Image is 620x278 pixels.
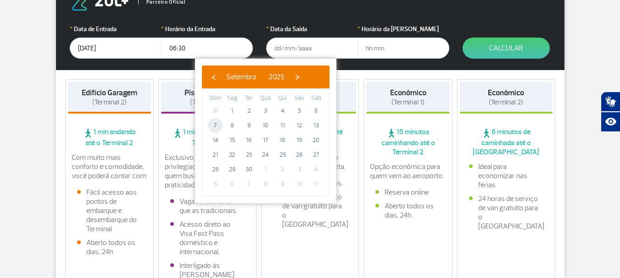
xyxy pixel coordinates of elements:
[460,127,553,157] span: 6 minutos de caminhada até o [GEOGRAPHIC_DATA]
[190,98,224,107] span: (Terminal 2)
[241,118,256,133] span: 9
[170,220,245,256] li: Acesso direto ao Visa Fast Pass doméstico e internacional.
[357,24,449,34] label: Horário da [PERSON_NAME]
[225,177,240,191] span: 6
[309,118,324,133] span: 13
[469,162,543,190] li: Ideal para economizar nas férias
[77,238,142,256] li: Aberto todos os dias, 24h
[488,88,524,98] strong: Econômico
[258,162,273,177] span: 1
[292,104,307,118] span: 5
[463,38,550,59] button: Calcular
[161,38,253,59] input: hh:mm
[258,104,273,118] span: 3
[489,98,523,107] span: (Terminal 2)
[241,104,256,118] span: 2
[309,162,324,177] span: 4
[366,127,450,157] span: 15 minutos caminhando até o Terminal 2
[225,162,240,177] span: 29
[225,118,240,133] span: 8
[266,24,358,34] label: Data da Saída
[241,177,256,191] span: 7
[207,71,304,80] bs-datepicker-navigation-view: ​ ​ ​
[292,133,307,147] span: 19
[207,70,220,84] button: ‹
[208,133,223,147] span: 14
[266,38,358,59] input: dd/mm/aaaa
[257,93,274,104] th: weekday
[208,118,223,133] span: 7
[258,118,273,133] span: 10
[309,133,324,147] span: 20
[240,93,257,104] th: weekday
[72,153,148,180] p: Com muito mais conforto e comodidade, você poderá contar com:
[357,38,449,59] input: hh:mm
[275,133,290,147] span: 18
[77,188,142,234] li: Fácil acesso aos pontos de embarque e desembarque do Terminal
[241,162,256,177] span: 30
[275,147,290,162] span: 25
[275,162,290,177] span: 2
[292,162,307,177] span: 3
[291,93,308,104] th: weekday
[601,112,620,132] button: Abrir recursos assistivos.
[258,133,273,147] span: 17
[292,147,307,162] span: 26
[165,153,250,190] p: Exclusivo, com localização privilegiada e ideal para quem busca conforto e praticidade.
[275,118,290,133] span: 11
[208,177,223,191] span: 5
[184,88,230,98] strong: Piso Premium
[292,118,307,133] span: 12
[290,70,304,84] button: ›
[292,177,307,191] span: 10
[275,104,290,118] span: 4
[275,177,290,191] span: 9
[241,133,256,147] span: 16
[195,59,336,203] bs-datepicker-container: calendar
[208,147,223,162] span: 21
[391,98,425,107] span: (Terminal 1)
[241,147,256,162] span: 23
[309,177,324,191] span: 11
[220,70,263,84] button: Setembro
[309,147,324,162] span: 27
[224,93,241,104] th: weekday
[258,147,273,162] span: 24
[207,93,224,104] th: weekday
[601,92,620,132] div: Plugin de acessibilidade da Hand Talk.
[68,127,151,147] span: 1 min andando até o Terminal 2
[82,88,137,98] strong: Edifício Garagem
[263,70,290,84] button: 2025
[225,104,240,118] span: 1
[226,72,257,82] span: Setembro
[161,127,254,147] span: 1 min andando até o Terminal 2
[309,104,324,118] span: 6
[208,104,223,118] span: 31
[307,93,324,104] th: weekday
[469,194,543,231] li: 24 horas de serviço de van gratuito para o [GEOGRAPHIC_DATA]
[375,202,441,220] li: Aberto todos os dias, 24h.
[225,147,240,162] span: 22
[258,177,273,191] span: 8
[370,162,446,180] p: Opção econômica para quem vem ao aeroporto.
[601,92,620,112] button: Abrir tradutor de língua de sinais.
[268,72,285,82] span: 2025
[92,98,127,107] span: (Terminal 2)
[208,162,223,177] span: 28
[70,38,162,59] input: dd/mm/aaaa
[274,93,291,104] th: weekday
[70,24,162,34] label: Data de Entrada
[390,88,426,98] strong: Econômico
[225,133,240,147] span: 15
[161,24,253,34] label: Horário da Entrada
[375,188,441,197] li: Reserva online
[273,192,347,229] li: 24 horas de serviço de van gratuito para o [GEOGRAPHIC_DATA]
[170,197,245,215] li: Vagas maiores do que as tradicionais.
